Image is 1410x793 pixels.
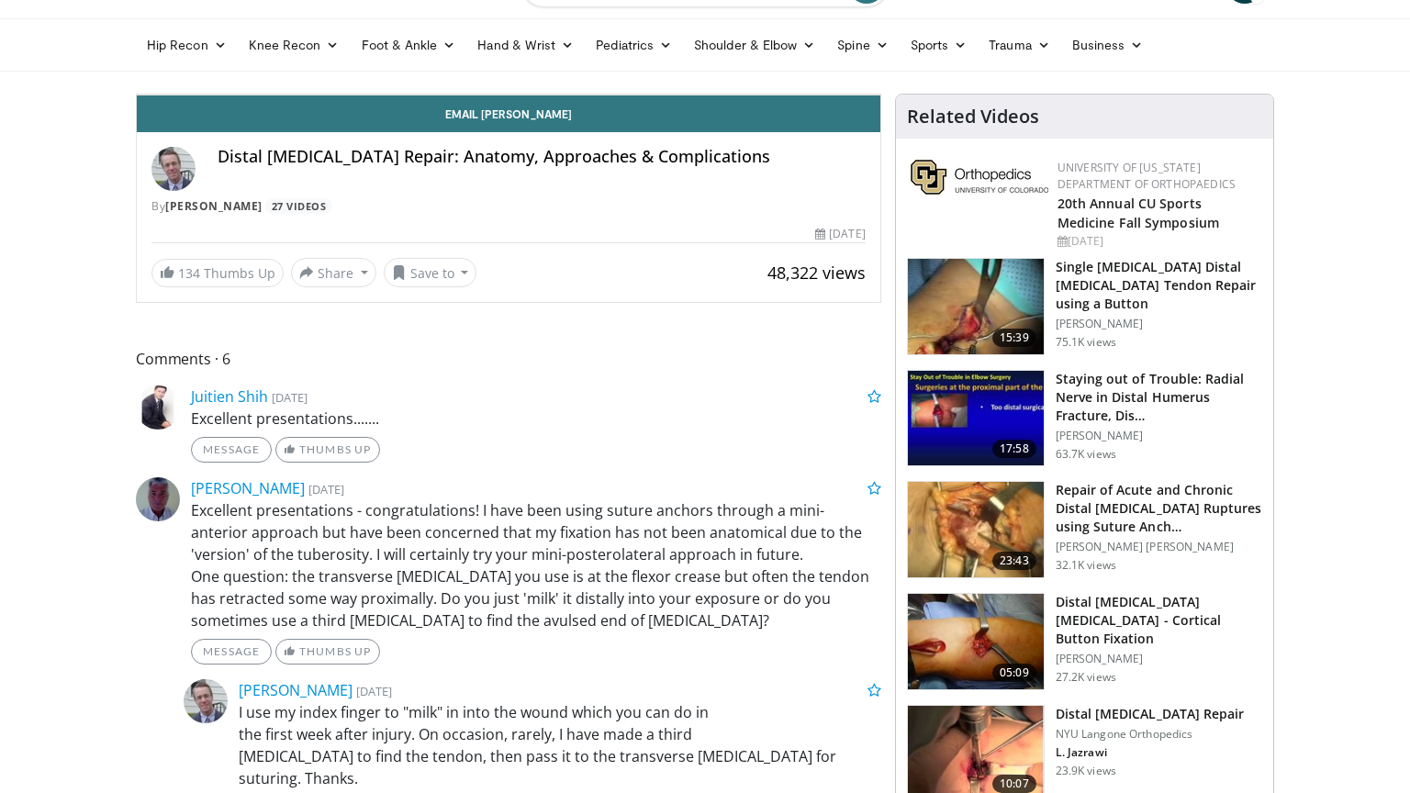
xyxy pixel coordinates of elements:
p: L. Jazrawi [1056,745,1245,760]
p: NYU Langone Orthopedics [1056,727,1245,742]
a: Foot & Ankle [351,27,467,63]
img: Q2xRg7exoPLTwO8X4xMDoxOjB1O8AjAz_1.150x105_q85_crop-smart_upscale.jpg [908,371,1044,466]
p: [PERSON_NAME] [1056,317,1262,331]
small: [DATE] [356,683,392,699]
a: Message [191,639,272,665]
a: Spine [826,27,899,63]
a: [PERSON_NAME] [239,680,352,700]
a: Hand & Wrist [466,27,585,63]
span: 48,322 views [767,262,866,284]
img: Picture_4_0_3.png.150x105_q85_crop-smart_upscale.jpg [908,594,1044,689]
p: [PERSON_NAME] [1056,429,1262,443]
a: Email [PERSON_NAME] [137,95,880,132]
a: 134 Thumbs Up [151,259,284,287]
a: 27 Videos [265,198,332,214]
a: University of [US_STATE] Department of Orthopaedics [1057,160,1236,192]
h3: Distal [MEDICAL_DATA] Repair [1056,705,1245,723]
h3: Staying out of Trouble: Radial Nerve in Distal Humerus Fracture, Dis… [1056,370,1262,425]
p: [PERSON_NAME] [PERSON_NAME] [1056,540,1262,554]
span: 17:58 [992,440,1036,458]
a: 17:58 Staying out of Trouble: Radial Nerve in Distal Humerus Fracture, Dis… [PERSON_NAME] 63.7K v... [907,370,1262,467]
img: 355603a8-37da-49b6-856f-e00d7e9307d3.png.150x105_q85_autocrop_double_scale_upscale_version-0.2.png [911,160,1048,195]
p: I use my index finger to "milk" in into the wound which you can do in the first week after injury... [239,701,881,789]
a: Pediatrics [585,27,683,63]
small: [DATE] [308,481,344,497]
div: [DATE] [1057,233,1259,250]
img: king_0_3.png.150x105_q85_crop-smart_upscale.jpg [908,259,1044,354]
a: Thumbs Up [275,639,379,665]
a: Thumbs Up [275,437,379,463]
a: [PERSON_NAME] [191,478,305,498]
span: 15:39 [992,329,1036,347]
a: Knee Recon [238,27,351,63]
p: 63.7K views [1056,447,1116,462]
a: Hip Recon [136,27,238,63]
button: Save to [384,258,477,287]
p: 75.1K views [1056,335,1116,350]
h3: Repair of Acute and Chronic Distal [MEDICAL_DATA] Ruptures using Suture Anch… [1056,481,1262,536]
a: 23:43 Repair of Acute and Chronic Distal [MEDICAL_DATA] Ruptures using Suture Anch… [PERSON_NAME]... [907,481,1262,578]
img: Avatar [151,147,196,191]
a: Business [1061,27,1155,63]
p: 23.9K views [1056,764,1116,778]
small: [DATE] [272,389,308,406]
p: Excellent presentations....... [191,408,881,430]
img: bennett_acute_distal_biceps_3.png.150x105_q85_crop-smart_upscale.jpg [908,482,1044,577]
h4: Related Videos [907,106,1039,128]
h3: Distal [MEDICAL_DATA] [MEDICAL_DATA] - Cortical Button Fixation [1056,593,1262,648]
p: Excellent presentations - congratulations! I have been using suture anchors through a mini-anteri... [191,499,881,631]
span: 05:09 [992,664,1036,682]
span: 10:07 [992,775,1036,793]
p: 27.2K views [1056,670,1116,685]
span: 23:43 [992,552,1036,570]
a: Juitien Shih [191,386,268,407]
a: Message [191,437,272,463]
h4: Distal [MEDICAL_DATA] Repair: Anatomy, Approaches & Complications [218,147,866,167]
p: 32.1K views [1056,558,1116,573]
span: 134 [178,264,200,282]
img: Avatar [184,679,228,723]
div: By [151,198,866,215]
button: Share [291,258,376,287]
a: 05:09 Distal [MEDICAL_DATA] [MEDICAL_DATA] - Cortical Button Fixation [PERSON_NAME] 27.2K views [907,593,1262,690]
a: Sports [900,27,979,63]
a: Trauma [978,27,1061,63]
img: Avatar [136,477,180,521]
span: Comments 6 [136,347,881,371]
img: Avatar [136,385,180,430]
a: Shoulder & Elbow [683,27,826,63]
h3: Single [MEDICAL_DATA] Distal [MEDICAL_DATA] Tendon Repair using a Button [1056,258,1262,313]
a: 20th Annual CU Sports Medicine Fall Symposium [1057,195,1219,231]
div: [DATE] [815,226,865,242]
a: [PERSON_NAME] [165,198,263,214]
a: 15:39 Single [MEDICAL_DATA] Distal [MEDICAL_DATA] Tendon Repair using a Button [PERSON_NAME] 75.1... [907,258,1262,355]
p: [PERSON_NAME] [1056,652,1262,666]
